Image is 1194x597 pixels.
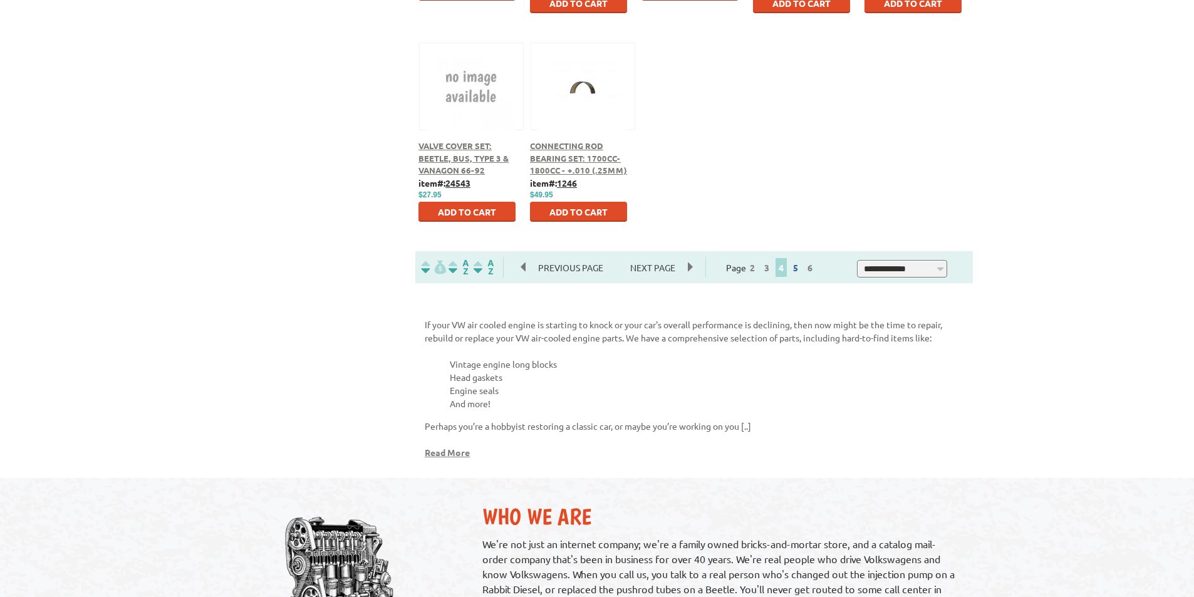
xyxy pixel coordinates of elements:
[418,190,442,199] span: $27.95
[438,206,496,217] span: Add to Cart
[425,447,470,458] a: Read More
[445,177,470,189] u: 24543
[418,140,509,175] a: Valve Cover Set: Beetle, Bus, Type 3 & Vanagon 66-92
[705,257,837,278] div: Page
[618,258,688,277] span: Next Page
[526,258,616,277] span: Previous Page
[747,262,758,273] a: 2
[618,262,688,273] a: Next Page
[425,318,963,345] p: If your VW air cooled engine is starting to knock or your car's overall performance is declining,...
[549,206,608,217] span: Add to Cart
[450,371,963,384] li: Head gaskets
[804,262,816,273] a: 6
[557,177,577,189] u: 1246
[418,202,516,222] button: Add to Cart
[790,262,801,273] a: 5
[530,140,627,175] a: Connecting Rod Bearing Set: 1700cc-1800cc - +.010 (.25mm)
[450,384,963,397] li: Engine seals
[761,262,772,273] a: 3
[530,177,577,189] b: item#:
[471,260,496,274] img: Sort by Sales Rank
[450,358,963,371] li: Vintage engine long blocks
[425,420,963,433] p: Perhaps you’re a hobbyist restoring a classic car, or maybe you’re working on you [..]
[530,202,627,222] button: Add to Cart
[421,260,446,274] img: filterpricelow.svg
[776,258,787,277] span: 4
[530,190,553,199] span: $49.95
[446,260,471,274] img: Sort by Headline
[450,397,963,410] li: And more!
[418,177,470,189] b: item#:
[521,262,618,273] a: Previous Page
[482,503,960,530] h2: Who We Are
